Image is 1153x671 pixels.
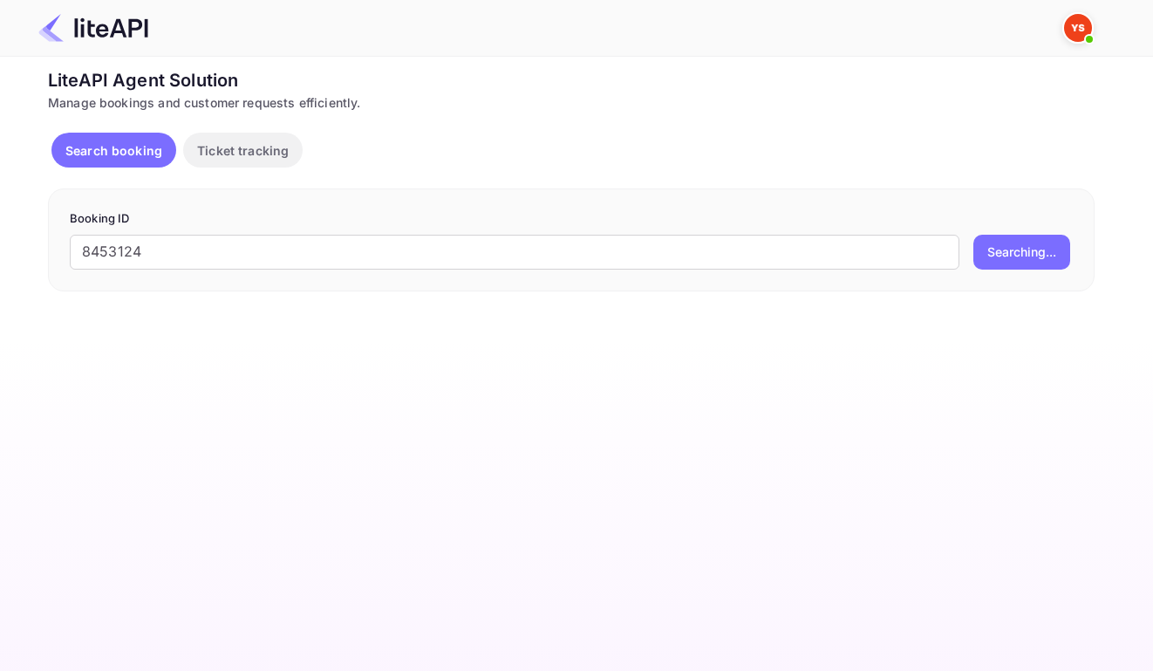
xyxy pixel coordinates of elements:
div: Manage bookings and customer requests efficiently. [48,93,1095,112]
p: Search booking [65,141,162,160]
input: Enter Booking ID (e.g., 63782194) [70,235,959,270]
img: Yandex Support [1064,14,1092,42]
img: LiteAPI Logo [38,14,148,42]
button: Searching... [973,235,1070,270]
p: Ticket tracking [197,141,289,160]
div: LiteAPI Agent Solution [48,67,1095,93]
p: Booking ID [70,210,1073,228]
